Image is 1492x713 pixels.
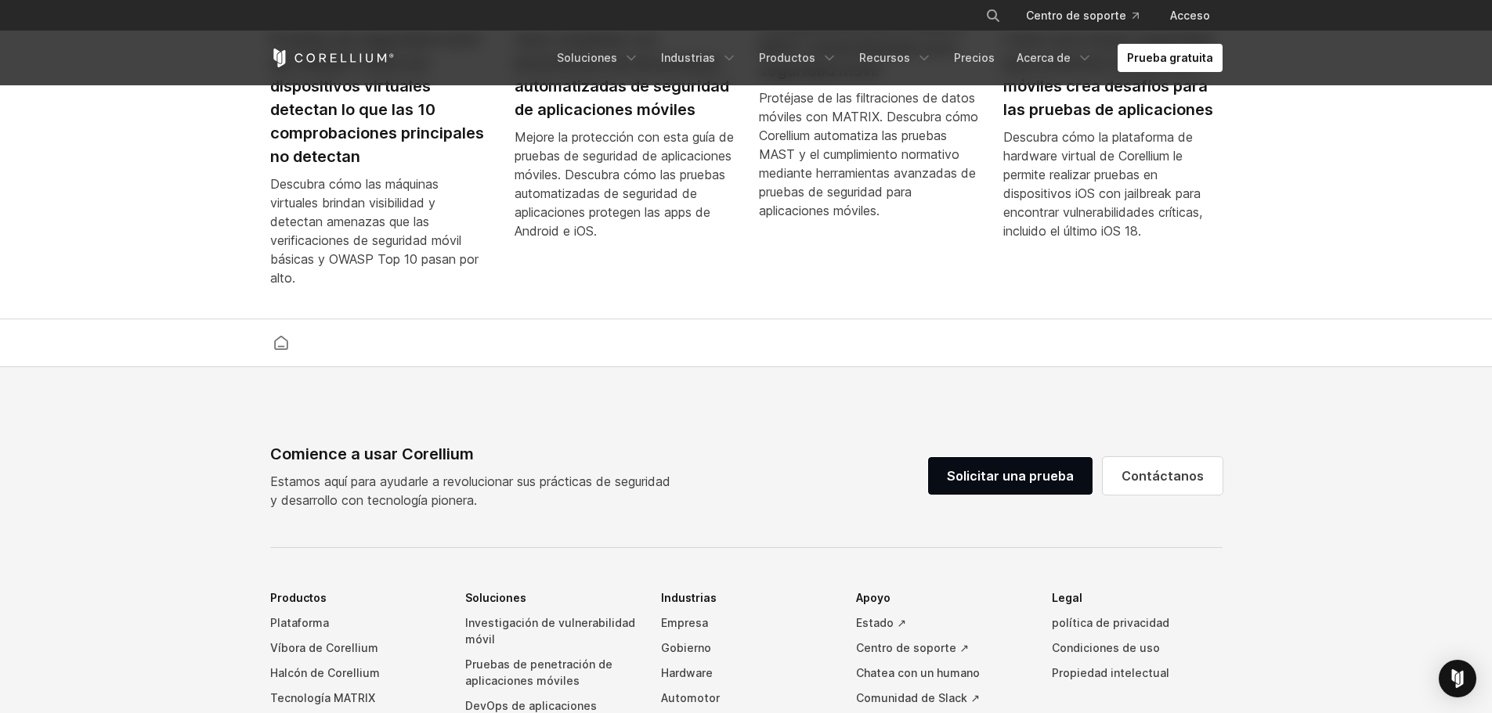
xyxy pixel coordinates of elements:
[856,666,980,679] font: Chatea con un humano
[1052,616,1169,629] font: política de privacidad
[954,51,995,64] font: Precios
[270,474,670,508] font: Estamos aquí para ayudarle a revolucionar sus prácticas de seguridad y desarrollo con tecnología ...
[1103,457,1223,495] a: Contáctanos
[661,616,708,629] font: Empresa
[856,641,969,654] font: Centro de soporte ↗
[465,616,635,646] font: Investigación de vulnerabilidad móvil
[1017,51,1071,64] font: Acerca de
[270,666,380,679] font: Halcón de Corellium
[856,616,906,629] font: Estado ↗
[267,332,295,354] a: Hogar de Corellium
[1003,129,1202,239] font: Descubra cómo la plataforma de hardware virtual de Corellium le permite realizar pruebas en dispo...
[966,2,1223,30] div: Menú de navegación
[270,616,329,629] font: Plataforma
[1026,9,1126,22] font: Centro de soporte
[547,44,1223,72] div: Menú de navegación
[859,51,910,64] font: Recursos
[1170,9,1210,22] font: Acceso
[947,468,1074,484] font: Solicitar una prueba
[1439,660,1476,697] div: Open Intercom Messenger
[759,51,815,64] font: Productos
[465,657,612,687] font: Pruebas de penetración de aplicaciones móviles
[759,90,978,218] font: Protéjase de las filtraciones de datos móviles con MATRIX. Descubra cómo Corellium automatiza las...
[1052,641,1160,654] font: Condiciones de uso
[928,457,1093,495] a: Solicitar una prueba
[270,691,375,704] font: Tecnología MATRIX
[270,641,378,654] font: Víbora de Corellium
[661,641,711,654] font: Gobierno
[270,176,479,286] font: Descubra cómo las máquinas virtuales brindan visibilidad y detectan amenazas que las verificacion...
[856,691,980,704] font: Comunidad de Slack ↗
[661,666,713,679] font: Hardware
[270,49,395,67] a: Página de inicio de Corellium
[270,445,474,463] font: Comience a usar Corellium
[1127,51,1213,64] font: Prueba gratuita
[557,51,617,64] font: Soluciones
[1052,666,1169,679] font: Propiedad intelectual
[661,51,715,64] font: Industrias
[515,129,734,239] font: Mejore la protección con esta guía de pruebas de seguridad de aplicaciones móviles. Descubra cómo...
[661,691,720,704] font: Automotor
[1122,468,1204,484] font: Contáctanos
[979,2,1007,30] button: Buscar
